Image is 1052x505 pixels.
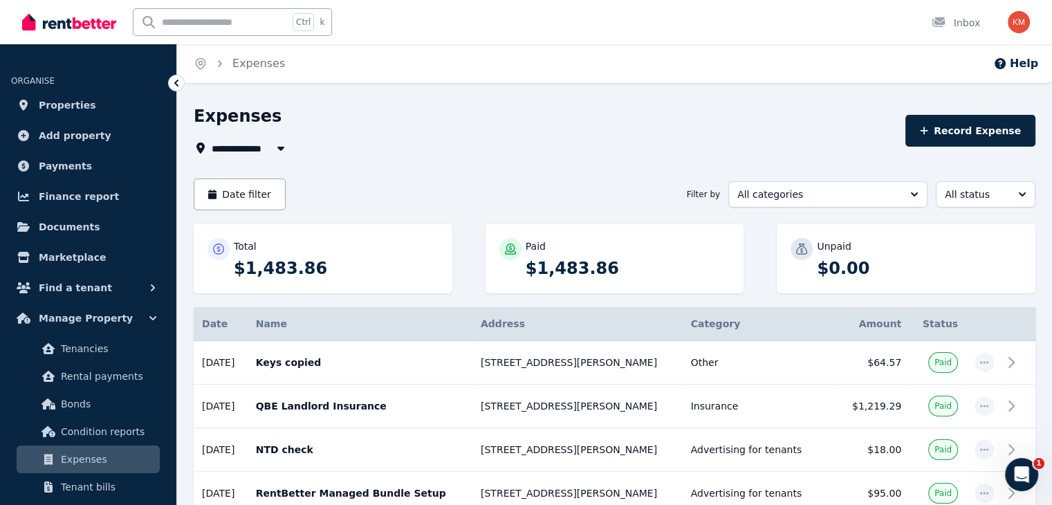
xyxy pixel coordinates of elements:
div: Inbox [932,16,980,30]
a: Condition reports [17,418,160,446]
span: Add property [39,127,111,144]
span: Paid [934,444,952,455]
span: Paid [934,401,952,412]
span: Marketplace [39,249,106,266]
p: RentBetter Managed Bundle Setup [256,486,464,500]
p: Unpaid [817,239,851,253]
button: Find a tenant [11,274,165,302]
p: Keys copied [256,356,464,369]
a: Finance report [11,183,165,210]
a: Expenses [17,446,160,473]
td: $1,219.29 [838,385,910,428]
button: Help [993,55,1038,72]
span: Properties [39,97,96,113]
button: Date filter [194,178,286,210]
button: Manage Property [11,304,165,332]
td: $18.00 [838,428,910,472]
th: Date [194,307,248,341]
a: Tenancies [17,335,160,362]
h1: Expenses [194,105,282,127]
td: $64.57 [838,341,910,385]
a: Bonds [17,390,160,418]
a: Properties [11,91,165,119]
span: Paid [934,357,952,368]
td: Advertising for tenants [683,428,838,472]
span: All categories [737,187,899,201]
span: Condition reports [61,423,154,440]
th: Amount [838,307,910,341]
span: Rental payments [61,368,154,385]
td: [DATE] [194,341,248,385]
span: All status [945,187,1007,201]
td: [STREET_ADDRESS][PERSON_NAME] [472,385,683,428]
p: $1,483.86 [234,257,439,279]
button: All categories [728,181,928,208]
th: Category [683,307,838,341]
p: NTD check [256,443,464,457]
td: [STREET_ADDRESS][PERSON_NAME] [472,341,683,385]
span: Documents [39,219,100,235]
p: QBE Landlord Insurance [256,399,464,413]
a: Marketplace [11,244,165,271]
a: Rental payments [17,362,160,390]
span: 1 [1033,458,1044,469]
a: Payments [11,152,165,180]
img: km.redding1@gmail.com [1008,11,1030,33]
span: Find a tenant [39,279,112,296]
button: Record Expense [905,115,1035,147]
td: [STREET_ADDRESS][PERSON_NAME] [472,428,683,472]
td: Other [683,341,838,385]
span: Filter by [687,189,720,200]
span: Finance report [39,188,119,205]
nav: Breadcrumb [177,44,302,83]
a: Expenses [232,57,285,70]
td: Insurance [683,385,838,428]
a: Add property [11,122,165,149]
span: k [320,17,324,28]
span: Bonds [61,396,154,412]
span: Tenant bills [61,479,154,495]
span: Paid [934,488,952,499]
span: Expenses [61,451,154,468]
iframe: Intercom live chat [1005,458,1038,491]
span: Manage Property [39,310,133,327]
a: Tenant bills [17,473,160,501]
span: Payments [39,158,92,174]
th: Address [472,307,683,341]
p: $1,483.86 [526,257,730,279]
span: ORGANISE [11,76,55,86]
p: $0.00 [817,257,1022,279]
th: Status [910,307,966,341]
th: Name [248,307,472,341]
p: Total [234,239,257,253]
img: RentBetter [22,12,116,33]
td: [DATE] [194,428,248,472]
span: Tenancies [61,340,154,357]
span: Ctrl [293,13,314,31]
button: All status [936,181,1035,208]
p: Paid [526,239,546,253]
a: Documents [11,213,165,241]
td: [DATE] [194,385,248,428]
